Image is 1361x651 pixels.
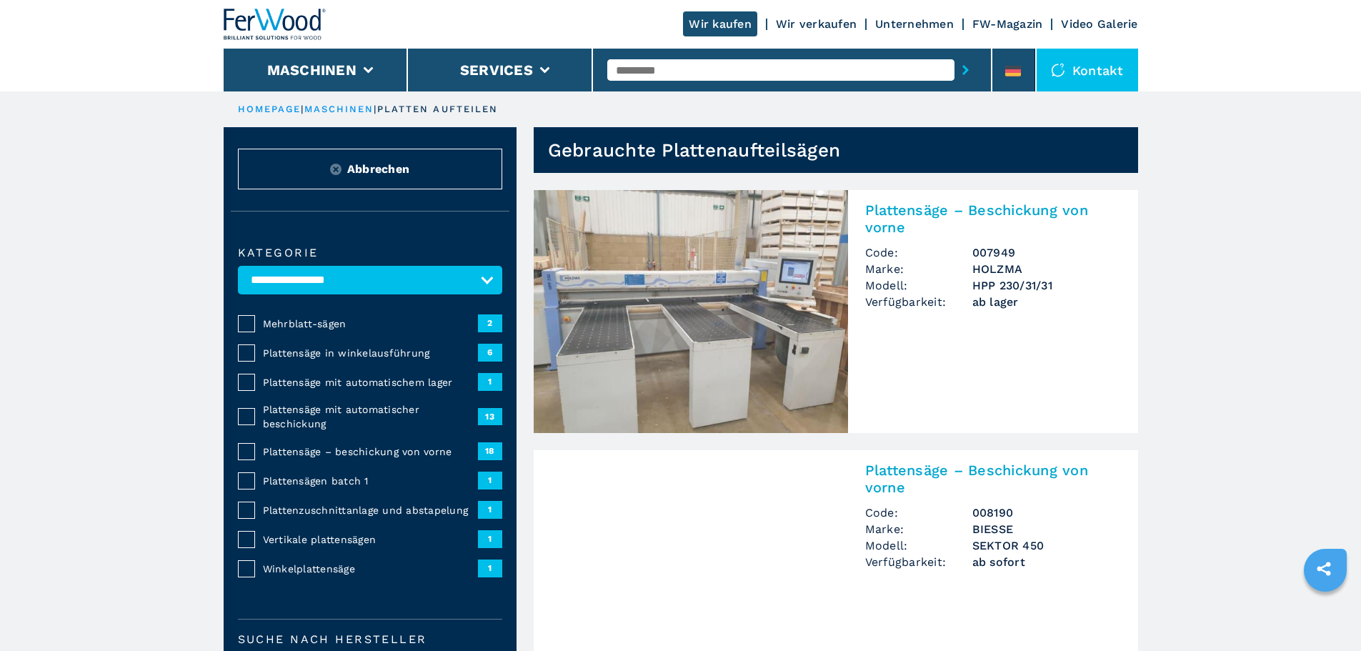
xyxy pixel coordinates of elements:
a: sharethis [1306,551,1342,587]
span: Mehrblatt-sägen [263,317,478,331]
span: ab lager [972,294,1121,310]
span: 6 [478,344,502,361]
span: 1 [478,530,502,547]
span: Modell: [865,537,972,554]
a: Wir verkaufen [776,17,857,31]
a: Wir kaufen [683,11,757,36]
button: Maschinen [267,61,357,79]
a: Video Galerie [1061,17,1137,31]
img: Reset [330,164,342,175]
label: Kategorie [238,247,502,259]
span: Verfügbarkeit: [865,294,972,310]
a: maschinen [304,104,374,114]
div: Kontakt [1037,49,1138,91]
h1: Gebrauchte Plattenaufteilsägen [548,139,841,161]
span: Plattensäge mit automatischer beschickung [263,402,478,431]
img: Kontakt [1051,63,1065,77]
span: 1 [478,501,502,518]
span: Abbrechen [347,161,409,177]
span: Winkelplattensäge [263,562,478,576]
span: Code: [865,244,972,261]
h3: HOLZMA [972,261,1121,277]
span: 1 [478,472,502,489]
h2: Plattensäge – Beschickung von vorne [865,462,1121,496]
label: Suche nach Hersteller [238,634,502,645]
iframe: Chat [1300,587,1350,640]
a: Plattensäge – Beschickung von vorne HOLZMA HPP 230/31/31Plattensäge – Beschickung von vorneCode:0... [534,190,1138,433]
img: Ferwood [224,9,326,40]
span: Plattensägen batch 1 [263,474,478,488]
span: Verfügbarkeit: [865,554,972,570]
span: | [301,104,304,114]
button: submit-button [954,54,977,86]
h3: HPP 230/31/31 [972,277,1121,294]
span: 1 [478,373,502,390]
a: Unternehmen [875,17,954,31]
h3: BIESSE [972,521,1121,537]
h3: 008190 [972,505,1121,521]
span: Plattenzuschnittanlage und abstapelung [263,503,478,517]
span: 1 [478,560,502,577]
h3: SEKTOR 450 [972,537,1121,554]
span: ab sofort [972,554,1121,570]
span: Plattensäge mit automatischem lager [263,375,478,389]
span: Plattensäge in winkelausführung [263,346,478,360]
h2: Plattensäge – Beschickung von vorne [865,202,1121,236]
span: Modell: [865,277,972,294]
span: Plattensäge – beschickung von vorne [263,444,478,459]
a: FW-Magazin [972,17,1043,31]
span: Marke: [865,261,972,277]
span: 13 [478,408,502,425]
p: platten aufteilen [377,103,499,116]
span: 18 [478,442,502,459]
span: Code: [865,505,972,521]
span: | [374,104,377,114]
span: Marke: [865,521,972,537]
h3: 007949 [972,244,1121,261]
a: HOMEPAGE [238,104,301,114]
button: ResetAbbrechen [238,149,502,189]
span: Vertikale plattensägen [263,532,478,547]
span: 2 [478,314,502,332]
button: Services [460,61,533,79]
img: Plattensäge – Beschickung von vorne HOLZMA HPP 230/31/31 [534,190,848,433]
